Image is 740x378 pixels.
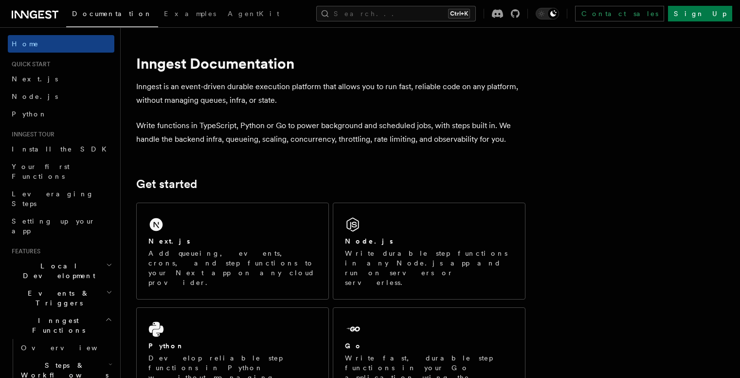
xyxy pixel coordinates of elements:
span: Events & Triggers [8,288,106,308]
span: AgentKit [228,10,279,18]
p: Add queueing, events, crons, and step functions to your Next app on any cloud provider. [148,248,317,287]
span: Overview [21,344,121,352]
a: Contact sales [575,6,664,21]
a: Leveraging Steps [8,185,114,212]
span: Python [12,110,47,118]
a: AgentKit [222,3,285,26]
p: Write durable step functions in any Node.js app and run on servers or serverless. [345,248,513,287]
span: Setting up your app [12,217,95,235]
a: Node.jsWrite durable step functions in any Node.js app and run on servers or serverless. [333,203,525,300]
span: Documentation [72,10,152,18]
span: Home [12,39,39,49]
kbd: Ctrl+K [448,9,470,19]
a: Setting up your app [8,212,114,240]
h2: Node.js [345,236,393,246]
span: Examples [164,10,216,18]
button: Local Development [8,257,114,284]
a: Sign Up [668,6,732,21]
p: Write functions in TypeScript, Python or Go to power background and scheduled jobs, with steps bu... [136,119,525,146]
span: Install the SDK [12,145,112,153]
a: Overview [17,339,114,357]
a: Home [8,35,114,53]
a: Examples [158,3,222,26]
a: Next.jsAdd queueing, events, crons, and step functions to your Next app on any cloud provider. [136,203,329,300]
span: Local Development [8,261,106,281]
h2: Go [345,341,362,351]
button: Events & Triggers [8,284,114,312]
button: Search...Ctrl+K [316,6,476,21]
span: Quick start [8,60,50,68]
a: Your first Functions [8,158,114,185]
span: Next.js [12,75,58,83]
span: Features [8,247,40,255]
span: Node.js [12,93,58,100]
h2: Python [148,341,184,351]
span: Leveraging Steps [12,190,94,208]
p: Inngest is an event-driven durable execution platform that allows you to run fast, reliable code ... [136,80,525,107]
a: Install the SDK [8,140,114,158]
button: Toggle dark mode [536,8,559,19]
a: Get started [136,177,197,191]
h1: Inngest Documentation [136,55,525,72]
a: Next.js [8,70,114,88]
span: Your first Functions [12,163,70,180]
a: Node.js [8,88,114,105]
a: Python [8,105,114,123]
span: Inngest Functions [8,316,105,335]
span: Inngest tour [8,131,54,138]
h2: Next.js [148,236,190,246]
a: Documentation [66,3,158,27]
button: Inngest Functions [8,312,114,339]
